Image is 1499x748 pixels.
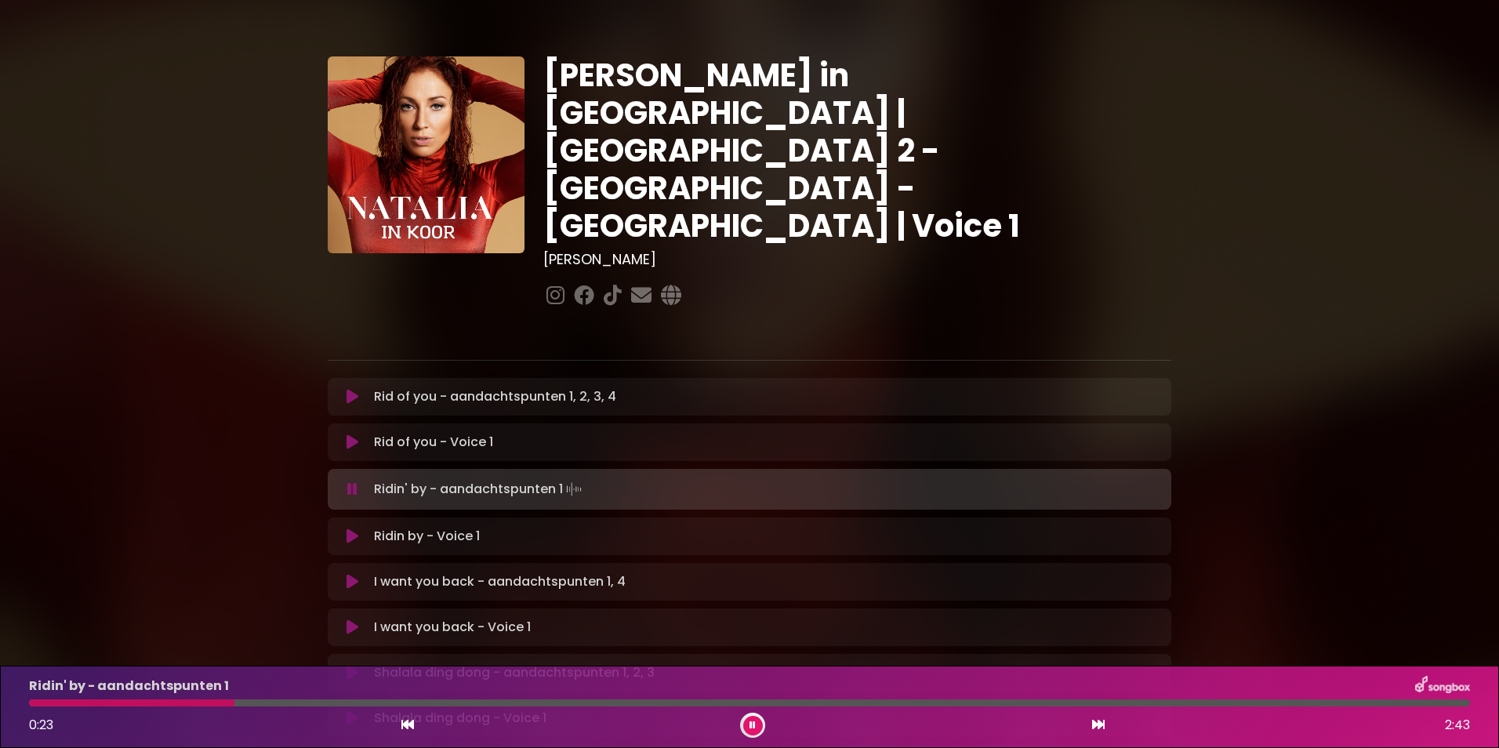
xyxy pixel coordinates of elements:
[374,527,480,546] p: Ridin by - Voice 1
[563,478,585,500] img: waveform4.gif
[29,716,53,734] span: 0:23
[374,663,655,682] p: Shalala ding dong - aandachtspunten 1, 2, 3
[374,572,626,591] p: I want you back - aandachtspunten 1, 4
[374,618,531,637] p: I want you back - Voice 1
[29,677,229,695] p: Ridin' by - aandachtspunten 1
[1445,716,1470,735] span: 2:43
[374,387,616,406] p: Rid of you - aandachtspunten 1, 2, 3, 4
[328,56,524,253] img: YTVS25JmS9CLUqXqkEhs
[1415,676,1470,696] img: songbox-logo-white.png
[374,433,493,452] p: Rid of you - Voice 1
[374,478,585,500] p: Ridin' by - aandachtspunten 1
[543,251,1171,268] h3: [PERSON_NAME]
[543,56,1171,245] h1: [PERSON_NAME] in [GEOGRAPHIC_DATA] | [GEOGRAPHIC_DATA] 2 - [GEOGRAPHIC_DATA] - [GEOGRAPHIC_DATA] ...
